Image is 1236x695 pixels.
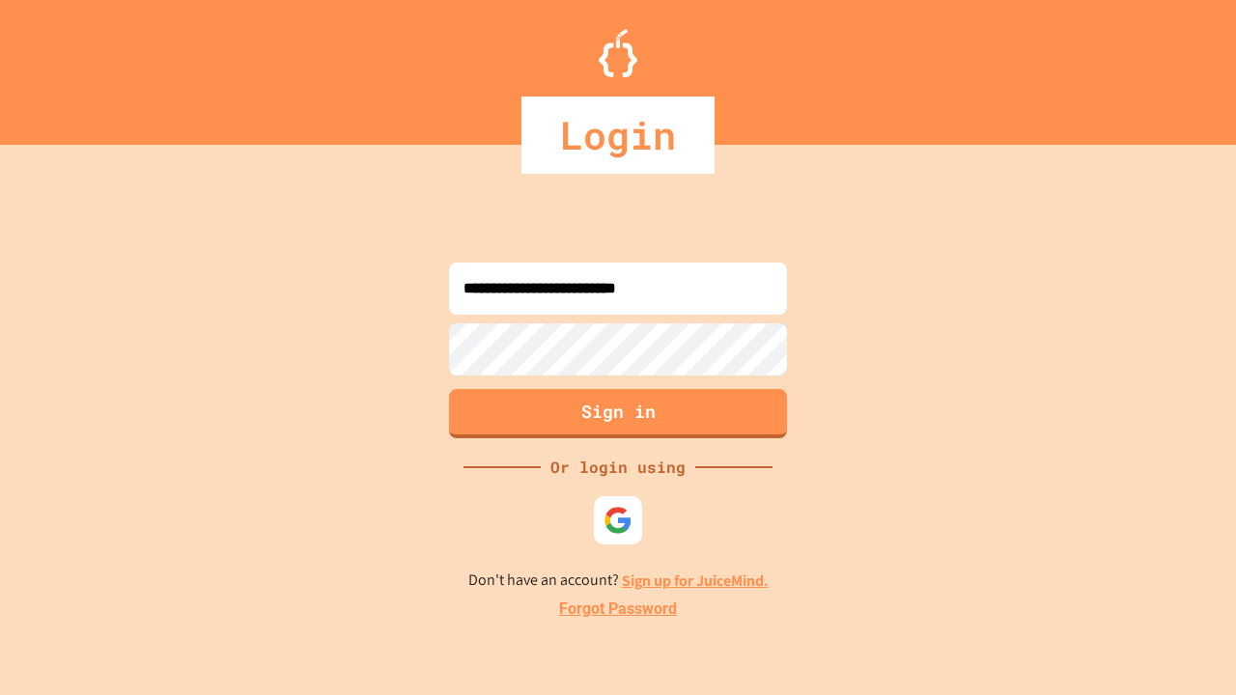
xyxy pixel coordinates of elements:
img: Logo.svg [599,29,637,77]
button: Sign in [449,389,787,438]
a: Sign up for JuiceMind. [622,570,769,591]
div: Or login using [541,456,695,479]
p: Don't have an account? [468,569,769,593]
div: Login [521,97,715,174]
a: Forgot Password [559,598,677,621]
img: google-icon.svg [604,506,632,535]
